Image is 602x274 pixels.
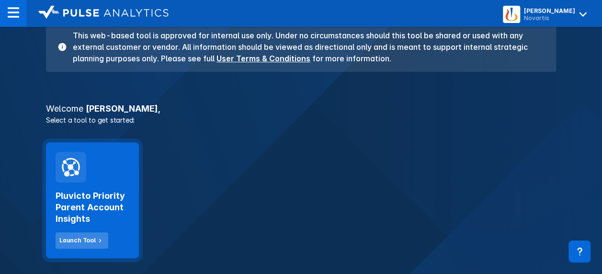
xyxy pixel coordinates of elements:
a: logo [27,6,169,21]
a: User Terms & Conditions [216,54,310,63]
div: [PERSON_NAME] [524,7,575,14]
h3: This web-based tool is approved for internal use only. Under no circumstances should this tool be... [67,30,545,64]
div: Contact Support [568,240,591,263]
span: Welcome [46,103,83,114]
p: Select a tool to get started: [40,115,562,125]
img: menu--horizontal.svg [8,7,19,18]
button: Launch Tool [56,232,108,249]
h2: Pluvicto Priority Parent Account Insights [56,190,129,225]
img: menu button [505,8,518,21]
div: Novartis [524,14,575,22]
h3: [PERSON_NAME] , [40,104,562,113]
img: logo [38,6,169,19]
a: Pluvicto Priority Parent Account InsightsLaunch Tool [46,142,139,258]
div: Launch Tool [59,236,96,245]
